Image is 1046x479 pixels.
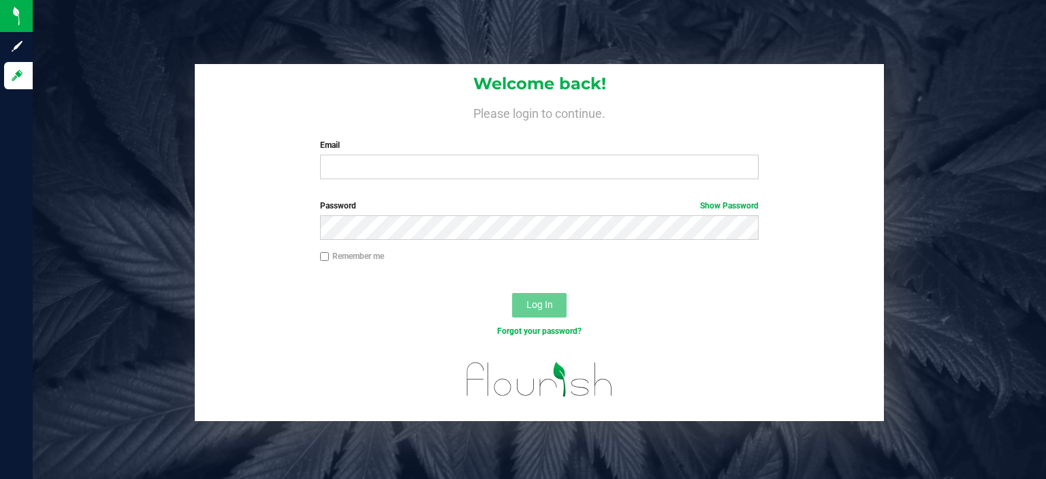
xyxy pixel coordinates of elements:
a: Forgot your password? [497,326,582,336]
inline-svg: Sign up [10,40,24,53]
h4: Please login to continue. [195,104,884,120]
h1: Welcome back! [195,75,884,93]
span: Log In [526,299,553,310]
label: Remember me [320,250,384,262]
button: Log In [512,293,567,318]
inline-svg: Log in [10,69,24,82]
input: Remember me [320,252,330,262]
a: Show Password [700,201,759,211]
img: flourish_logo.svg [454,352,626,407]
span: Password [320,201,356,211]
label: Email [320,139,759,151]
